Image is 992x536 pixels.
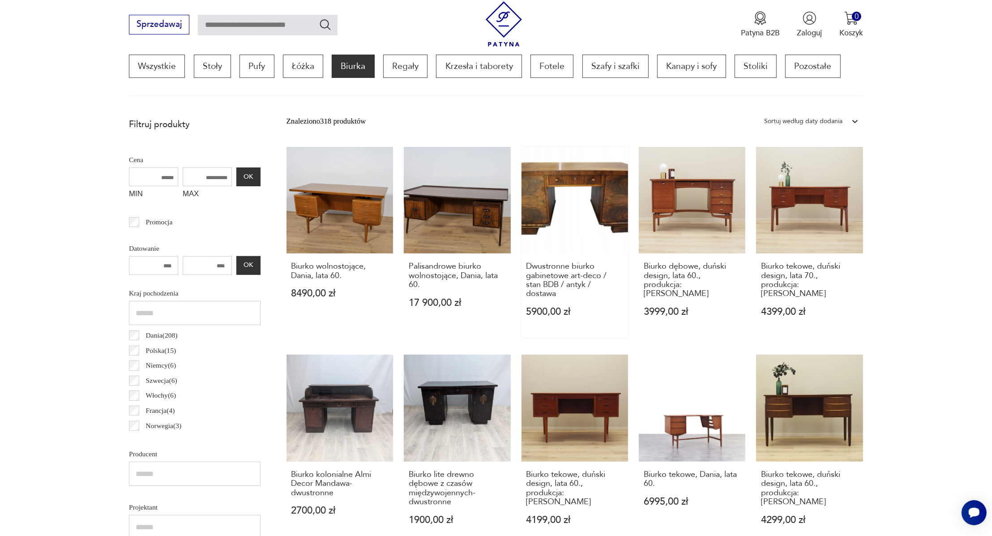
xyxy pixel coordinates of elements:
[332,55,374,78] a: Biurka
[194,55,231,78] a: Stoły
[764,116,842,127] div: Sortuj według daty dodania
[436,55,522,78] a: Krzesła i taborety
[146,345,176,356] p: Polska ( 15 )
[644,497,741,506] p: 6995,00 zł
[839,28,863,38] p: Koszyk
[183,186,232,203] label: MAX
[129,21,189,29] a: Sprzedawaj
[409,515,506,525] p: 1900,00 zł
[844,11,858,25] img: Ikona koszyka
[286,147,393,338] a: Biurko wolnostojące, Dania, lata 60.Biurko wolnostojące, Dania, lata 60.8490,00 zł
[129,15,189,34] button: Sprzedawaj
[291,470,388,497] h3: Biurko kolonialne Almi Decor Mandawa- dwustronne
[761,307,858,317] p: 4399,00 zł
[409,470,506,507] h3: Biurko lite drewno dębowe z czasów międzywojennych- dwustronne
[291,262,388,280] h3: Biurko wolnostojące, Dania, lata 60.
[319,18,332,31] button: Szukaj
[236,256,261,275] button: OK
[146,405,175,416] p: Francja ( 4 )
[291,289,388,298] p: 8490,00 zł
[657,55,726,78] a: Kanapy i sofy
[129,448,261,460] p: Producent
[286,116,366,127] div: Znaleziono 318 produktów
[761,470,858,507] h3: Biurko tekowe, duński design, lata 60., produkcja: [PERSON_NAME]
[803,11,817,25] img: Ikonka użytkownika
[129,287,261,299] p: Kraj pochodzenia
[639,147,745,338] a: Biurko dębowe, duński design, lata 60., produkcja: DaniaBiurko dębowe, duński design, lata 60., p...
[409,298,506,308] p: 17 900,00 zł
[129,154,261,166] p: Cena
[146,435,200,446] p: Czechosłowacja ( 2 )
[522,147,628,338] a: Dwustronne biurko gabinetowe art-deco / stan BDB / antyk / dostawaDwustronne biurko gabinetowe ar...
[481,1,526,47] img: Patyna - sklep z meblami i dekoracjami vintage
[129,186,178,203] label: MIN
[129,119,261,130] p: Filtruj produkty
[526,307,623,317] p: 5900,00 zł
[753,11,767,25] img: Ikona medalu
[146,216,173,228] p: Promocja
[146,360,176,371] p: Niemcy ( 6 )
[761,262,858,299] h3: Biurko tekowe, duński design, lata 70., produkcja: [PERSON_NAME]
[741,28,780,38] p: Patyna B2B
[530,55,573,78] a: Fotele
[741,11,780,38] a: Ikona medaluPatyna B2B
[129,502,261,513] p: Projektant
[146,420,182,432] p: Norwegia ( 3 )
[236,167,261,186] button: OK
[383,55,428,78] a: Regały
[644,262,741,299] h3: Biurko dębowe, duński design, lata 60., produkcja: [PERSON_NAME]
[785,55,840,78] a: Pozostałe
[129,55,185,78] a: Wszystkie
[146,330,178,341] p: Dania ( 208 )
[146,375,177,386] p: Szwecja ( 6 )
[852,12,861,21] div: 0
[291,506,388,515] p: 2700,00 zł
[797,28,822,38] p: Zaloguj
[404,147,510,338] a: Palisandrowe biurko wolnostojące, Dania, lata 60.Palisandrowe biurko wolnostojące, Dania, lata 60...
[962,500,987,525] iframe: Smartsupp widget button
[146,390,176,401] p: Włochy ( 6 )
[644,307,741,317] p: 3999,00 zł
[839,11,863,38] button: 0Koszyk
[526,262,623,299] h3: Dwustronne biurko gabinetowe art-deco / stan BDB / antyk / dostawa
[409,262,506,289] h3: Palisandrowe biurko wolnostojące, Dania, lata 60.
[797,11,822,38] button: Zaloguj
[741,11,780,38] button: Patyna B2B
[582,55,649,78] a: Szafy i szafki
[735,55,777,78] a: Stoliki
[283,55,323,78] a: Łóżka
[526,515,623,525] p: 4199,00 zł
[644,470,741,489] h3: Biurko tekowe, Dania, lata 60.
[129,243,261,254] p: Datowanie
[526,470,623,507] h3: Biurko tekowe, duński design, lata 60., produkcja: [PERSON_NAME]
[756,147,863,338] a: Biurko tekowe, duński design, lata 70., produkcja: DaniaBiurko tekowe, duński design, lata 70., p...
[761,515,858,525] p: 4299,00 zł
[239,55,274,78] a: Pufy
